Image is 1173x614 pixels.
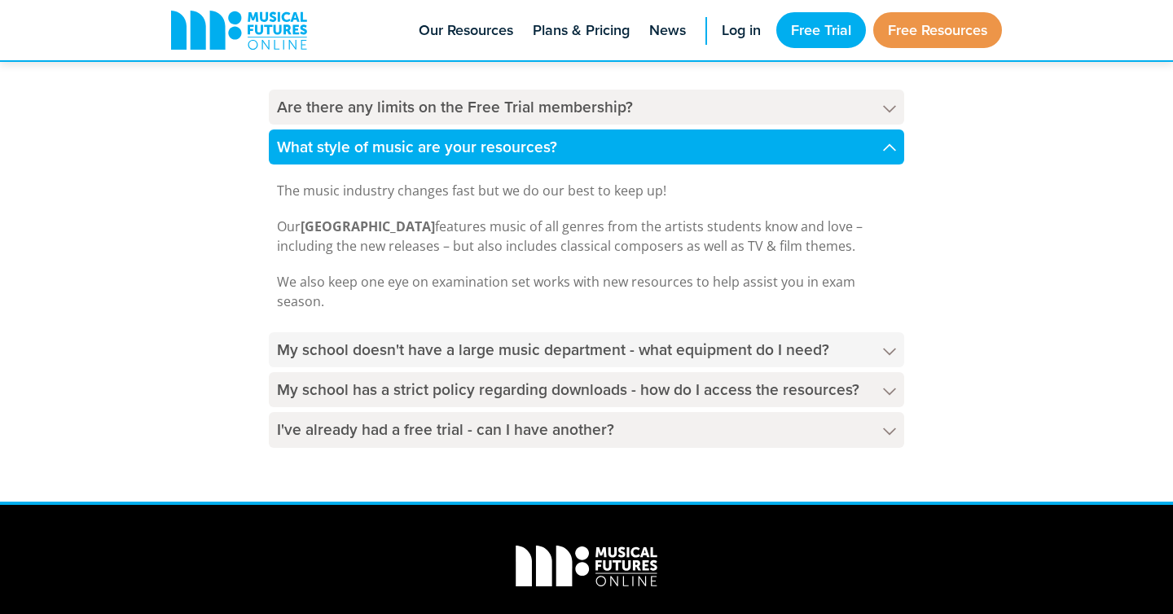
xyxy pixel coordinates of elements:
[873,12,1002,48] a: Free Resources
[269,412,904,447] h4: I've already had a free trial - can I have another?
[269,129,904,164] h4: What style of music are your resources?
[649,20,686,42] span: News
[419,20,513,42] span: Our Resources
[269,90,904,125] h4: Are there any limits on the Free Trial membership?
[269,372,904,407] h4: My school has a strict policy regarding downloads - how do I access the resources?
[269,28,904,65] h2: Your FAQs
[776,12,866,48] a: Free Trial
[301,217,435,235] strong: [GEOGRAPHIC_DATA]
[277,181,896,200] p: The music industry changes fast but we do our best to keep up!
[277,217,896,256] p: Our features music of all genres from the artists students know and love – including the new rele...
[277,272,896,311] p: We also keep one eye on examination set works with new resources to help assist you in exam season.
[533,20,630,42] span: Plans & Pricing
[722,20,761,42] span: Log in
[269,332,904,367] h4: My school doesn't have a large music department - what equipment do I need?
